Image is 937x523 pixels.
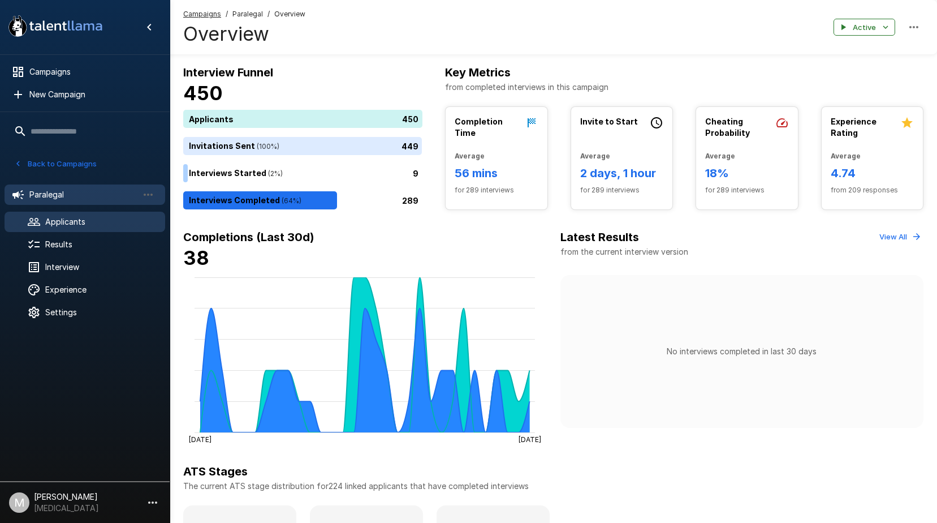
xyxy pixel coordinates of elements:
[560,230,639,244] b: Latest Results
[455,164,538,182] h6: 56 mins
[232,8,263,20] span: Paralegal
[402,195,418,207] p: 289
[876,228,923,246] button: View All
[560,246,688,258] p: from the current interview version
[831,185,914,196] span: from 209 responses
[580,164,664,182] h6: 2 days, 1 hour
[705,152,735,160] b: Average
[580,185,664,196] span: for 289 interviews
[580,152,610,160] b: Average
[183,230,314,244] b: Completions (Last 30d)
[445,82,923,93] p: from completed interviews in this campaign
[226,8,228,20] span: /
[455,152,485,160] b: Average
[831,152,861,160] b: Average
[455,185,538,196] span: for 289 interviews
[189,435,211,443] tspan: [DATE]
[705,164,789,182] h6: 18%
[183,22,305,46] h4: Overview
[183,10,221,18] u: Campaigns
[413,168,418,179] p: 9
[831,117,876,138] b: Experience Rating
[401,140,418,152] p: 449
[402,113,418,125] p: 450
[831,164,914,182] h6: 4.74
[519,435,541,443] tspan: [DATE]
[445,66,511,79] b: Key Metrics
[183,481,923,492] p: The current ATS stage distribution for 224 linked applicants that have completed interviews
[274,8,305,20] span: Overview
[667,346,817,357] p: No interviews completed in last 30 days
[183,465,248,478] b: ATS Stages
[267,8,270,20] span: /
[183,66,273,79] b: Interview Funnel
[834,19,895,36] button: Active
[183,246,209,269] b: 38
[705,117,750,138] b: Cheating Probability
[705,185,789,196] span: for 289 interviews
[183,82,223,105] b: 450
[455,117,503,138] b: Completion Time
[580,117,638,126] b: Invite to Start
